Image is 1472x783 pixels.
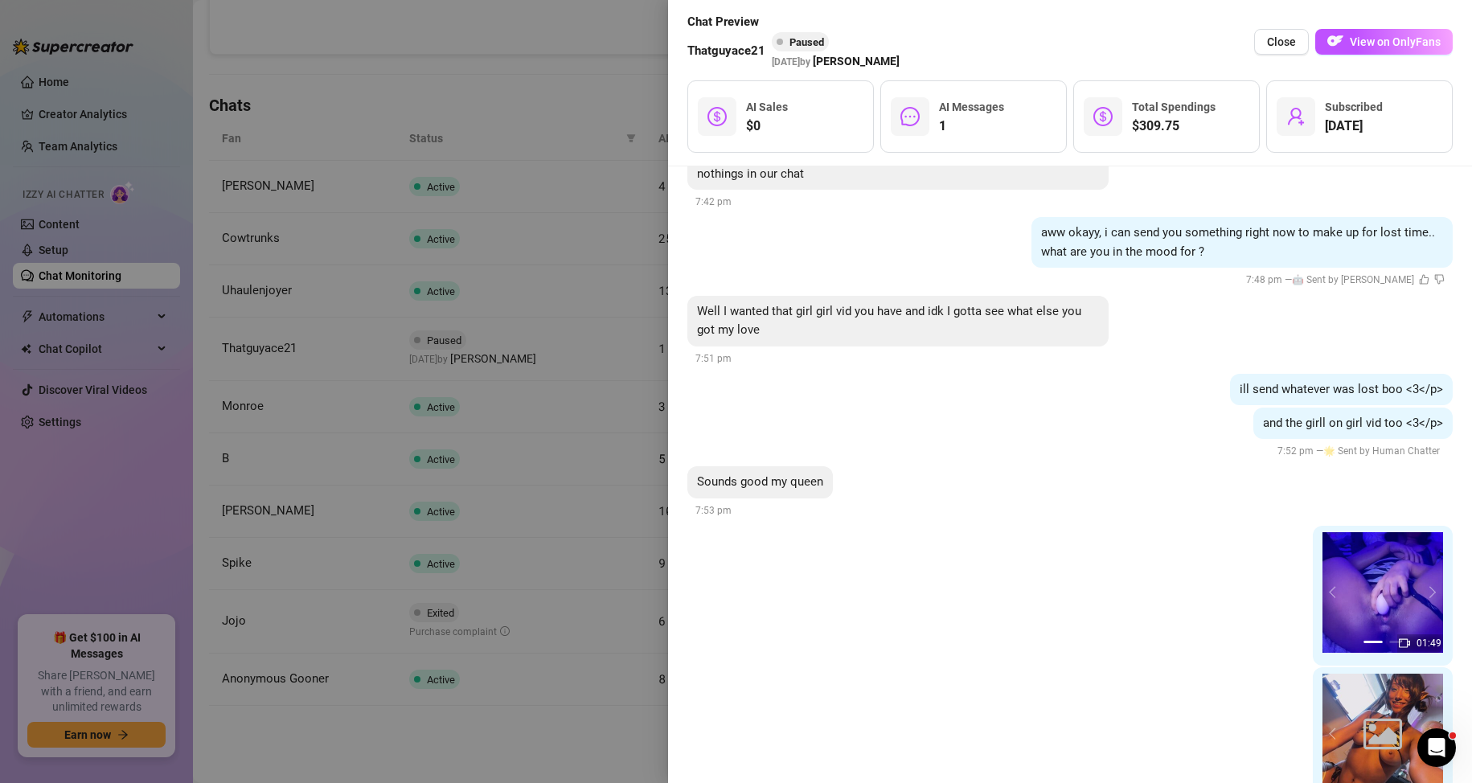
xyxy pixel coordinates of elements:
[1246,274,1445,285] span: 7:48 pm —
[1322,532,1443,653] img: media
[939,117,1004,136] span: 1
[939,100,1004,113] span: AI Messages
[1417,637,1441,649] span: 01:49
[1399,637,1410,649] span: video-camera
[697,474,823,489] span: Sounds good my queen
[746,117,788,136] span: $0
[1417,728,1456,767] iframe: Intercom live chat
[746,100,788,113] span: AI Sales
[1286,107,1306,126] span: user-add
[697,147,1076,181] span: I tried to go back and buy your content. I think OF fixed my account and nothings in our chat
[707,107,727,126] span: dollar
[900,107,920,126] span: message
[1325,117,1383,136] span: [DATE]
[789,36,824,48] span: Paused
[1263,416,1443,430] span: and the girll on girl vid too <3</p>
[1419,274,1429,285] span: like
[695,196,732,207] span: 7:42 pm
[1267,35,1296,48] span: Close
[1434,274,1445,285] span: dislike
[1329,728,1342,740] button: prev
[1132,100,1216,113] span: Total Spendings
[1315,29,1453,55] button: OFView on OnlyFans
[1132,117,1216,136] span: $309.75
[1254,29,1309,55] button: Close
[1041,225,1435,259] span: aww okayy, i can send you something right now to make up for lost time.. what are you in the mood...
[1323,445,1440,457] span: 🌟 Sent by Human Chatter
[695,353,732,364] span: 7:51 pm
[687,13,900,32] span: Chat Preview
[1325,100,1383,113] span: Subscribed
[1240,382,1443,396] span: ill send whatever was lost boo <3</p>
[695,505,732,516] span: 7:53 pm
[687,42,765,61] span: Thatguyace21
[1329,586,1342,599] button: prev
[1424,586,1437,599] button: next
[1327,33,1343,49] img: OF
[1093,107,1113,126] span: dollar
[1350,35,1441,48] span: View on OnlyFans
[1277,445,1445,457] span: 7:52 pm —
[697,304,1081,338] span: Well I wanted that girl girl vid you have and idk I gotta see what else you got my love
[813,52,900,70] span: [PERSON_NAME]
[1292,274,1414,285] span: 🤖 Sent by [PERSON_NAME]
[1389,641,1402,643] button: 2
[772,56,900,68] span: [DATE] by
